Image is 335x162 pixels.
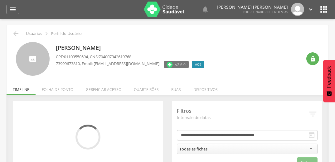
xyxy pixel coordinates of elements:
[56,54,207,60] p: CPF: , CNS:
[56,61,80,66] span: 73999673810
[56,61,159,67] p: , Email: [EMAIL_ADDRESS][DOMAIN_NAME]
[165,81,187,95] li: Ruas
[217,5,288,9] p: [PERSON_NAME] [PERSON_NAME]
[177,115,308,120] span: Intervalo de datas
[319,4,329,14] i: 
[9,6,17,13] i: 
[310,56,316,62] i: 
[243,10,288,14] span: Coordenador de Endemias
[307,3,314,16] a: 
[175,61,186,68] span: v2.6.0
[308,131,315,139] i: 
[51,31,82,36] p: Perfil do Usuário
[177,107,308,115] p: Filtros
[128,81,165,95] li: Quarteirões
[179,146,207,152] div: Todas as fichas
[307,6,314,13] i: 
[164,61,189,68] label: Versão do aplicativo
[308,109,318,119] i: 
[43,30,50,37] i: 
[326,66,332,88] span: Feedback
[56,44,207,52] p: [PERSON_NAME]
[201,3,209,16] a: 
[323,60,335,102] button: Feedback - Mostrar pesquisa
[64,54,88,60] span: 01103550594
[195,62,201,67] span: ACE
[201,6,209,13] i: 
[80,81,128,95] li: Gerenciar acesso
[187,81,224,95] li: Dispositivos
[6,5,19,14] a: 
[26,31,42,36] p: Usuários
[306,52,319,65] div: Resetar senha
[36,81,80,95] li: Folha de ponto
[99,54,131,60] span: 704007342619768
[12,30,20,37] i: Voltar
